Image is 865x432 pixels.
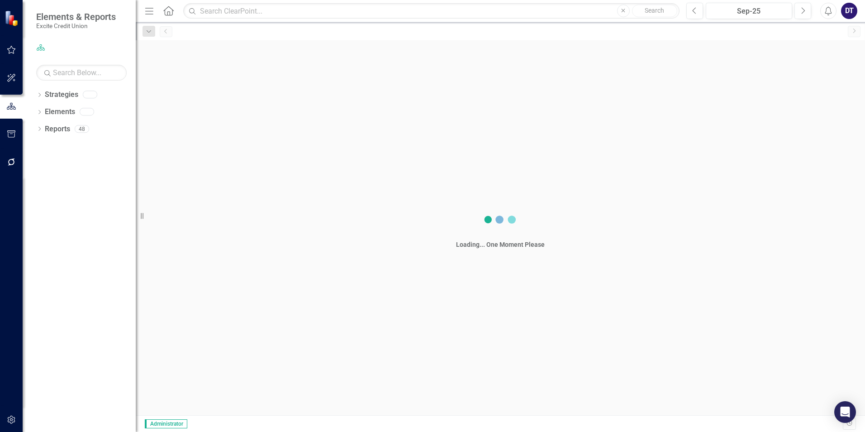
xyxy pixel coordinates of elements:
[36,11,116,22] span: Elements & Reports
[36,22,116,29] small: Excite Credit Union
[45,90,78,100] a: Strategies
[706,3,792,19] button: Sep-25
[45,124,70,134] a: Reports
[183,3,680,19] input: Search ClearPoint...
[709,6,789,17] div: Sep-25
[841,3,857,19] button: DT
[45,107,75,117] a: Elements
[75,125,89,133] div: 48
[36,65,127,81] input: Search Below...
[632,5,677,17] button: Search
[834,401,856,423] div: Open Intercom Messenger
[145,419,187,428] span: Administrator
[4,10,21,26] img: ClearPoint Strategy
[645,7,664,14] span: Search
[456,240,545,249] div: Loading... One Moment Please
